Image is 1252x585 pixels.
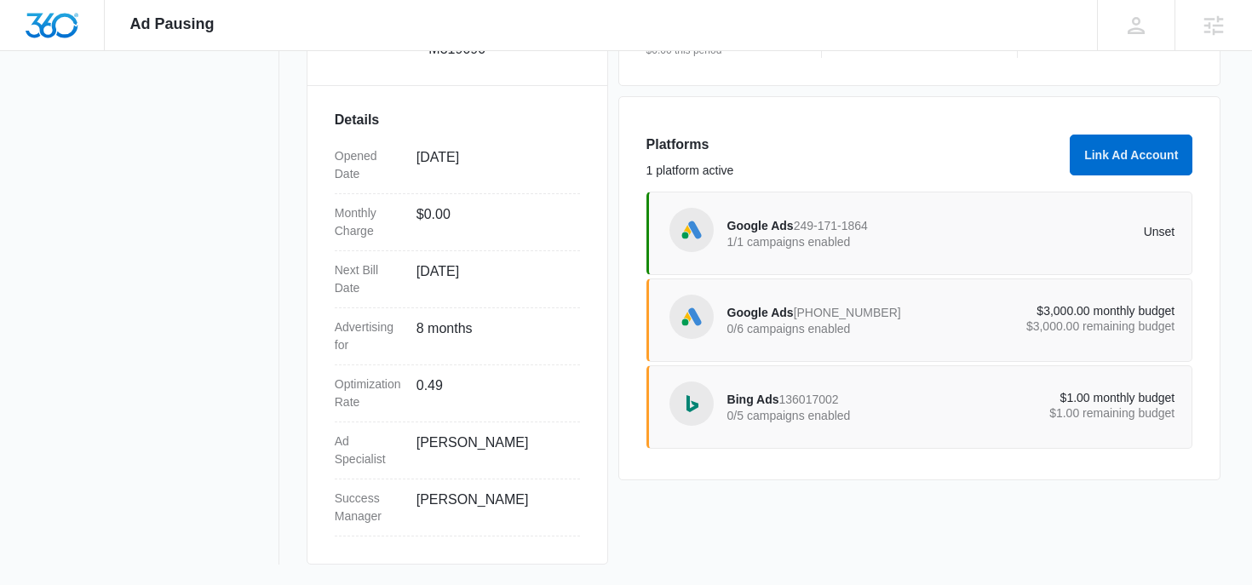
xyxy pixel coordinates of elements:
h3: Details [335,110,580,130]
dt: Success Manager [335,490,403,525]
p: 1 platform active [646,162,1060,180]
img: Google Ads [679,217,704,243]
a: Bing AdsBing Ads1360170020/5 campaigns enabled$1.00 monthly budget$1.00 remaining budget [646,365,1193,449]
dd: [PERSON_NAME] [416,433,566,468]
dd: [PERSON_NAME] [416,490,566,525]
p: $3,000.00 remaining budget [950,320,1174,332]
span: 249-171-1864 [794,219,868,232]
a: Google AdsGoogle Ads[PHONE_NUMBER]0/6 campaigns enabled$3,000.00 monthly budget$3,000.00 remainin... [646,278,1193,362]
span: [PHONE_NUMBER] [794,306,901,319]
div: Next Bill Date[DATE] [335,251,580,308]
div: Ad Specialist[PERSON_NAME] [335,422,580,479]
dt: Ad Specialist [335,433,403,468]
span: Google Ads [727,306,794,319]
dt: Optimization Rate [335,376,403,411]
span: Google Ads [727,219,794,232]
dt: Next Bill Date [335,261,403,297]
div: Optimization Rate0.49 [335,365,580,422]
img: Google Ads [679,304,704,330]
img: Bing Ads [679,391,704,416]
dt: Opened Date [335,147,403,183]
div: Opened Date[DATE] [335,137,580,194]
div: Monthly Charge$0.00 [335,194,580,251]
dd: 8 months [416,318,566,354]
p: Unset [950,226,1174,238]
div: Advertising for8 months [335,308,580,365]
p: 0/6 campaigns enabled [727,323,951,335]
p: $1.00 remaining budget [950,407,1174,419]
dd: [DATE] [416,261,566,297]
p: 0/5 campaigns enabled [727,410,951,422]
dd: $0.00 [416,204,566,240]
span: Bing Ads [727,393,779,406]
dd: 0.49 [416,376,566,411]
a: Google AdsGoogle Ads249-171-18641/1 campaigns enabledUnset [646,192,1193,275]
p: 1/1 campaigns enabled [727,236,951,248]
span: 136017002 [779,393,839,406]
h3: Platforms [646,135,1060,155]
span: Ad Pausing [130,15,215,33]
dt: Monthly Charge [335,204,403,240]
button: Link Ad Account [1070,135,1192,175]
p: $3,000.00 monthly budget [950,305,1174,317]
div: Success Manager[PERSON_NAME] [335,479,580,536]
dt: Advertising for [335,318,403,354]
p: $1.00 monthly budget [950,392,1174,404]
dd: [DATE] [416,147,566,183]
